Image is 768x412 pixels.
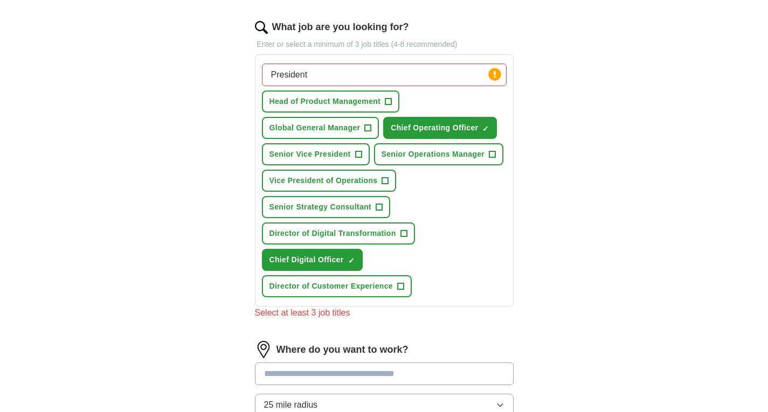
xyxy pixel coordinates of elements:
[269,122,361,134] span: Global General Manager
[262,117,379,139] button: Global General Manager
[391,122,478,134] span: Chief Operating Officer
[262,170,397,192] button: Vice President of Operations
[255,306,514,319] div: Select at least 3 job titles
[269,149,351,160] span: Senior Vice President
[276,343,409,357] label: Where do you want to work?
[269,281,393,292] span: Director of Customer Experience
[255,21,268,34] img: search.png
[255,341,272,358] img: location.png
[264,399,318,411] span: 25 mile radius
[262,143,370,165] button: Senior Vice President
[348,256,355,265] span: ✓
[262,196,391,218] button: Senior Strategy Consultant
[269,175,378,186] span: Vice President of Operations
[383,117,497,139] button: Chief Operating Officer✓
[272,20,409,34] label: What job are you looking for?
[269,96,381,107] span: Head of Product Management
[262,90,400,113] button: Head of Product Management
[269,201,372,213] span: Senior Strategy Consultant
[482,124,489,133] span: ✓
[255,39,514,50] p: Enter or select a minimum of 3 job titles (4-8 recommended)
[262,222,415,245] button: Director of Digital Transformation
[382,149,485,160] span: Senior Operations Manager
[262,249,363,271] button: Chief Digital Officer✓
[269,254,344,266] span: Chief Digital Officer
[269,228,396,239] span: Director of Digital Transformation
[374,143,504,165] button: Senior Operations Manager
[262,275,412,297] button: Director of Customer Experience
[262,64,507,86] input: Type a job title and press enter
